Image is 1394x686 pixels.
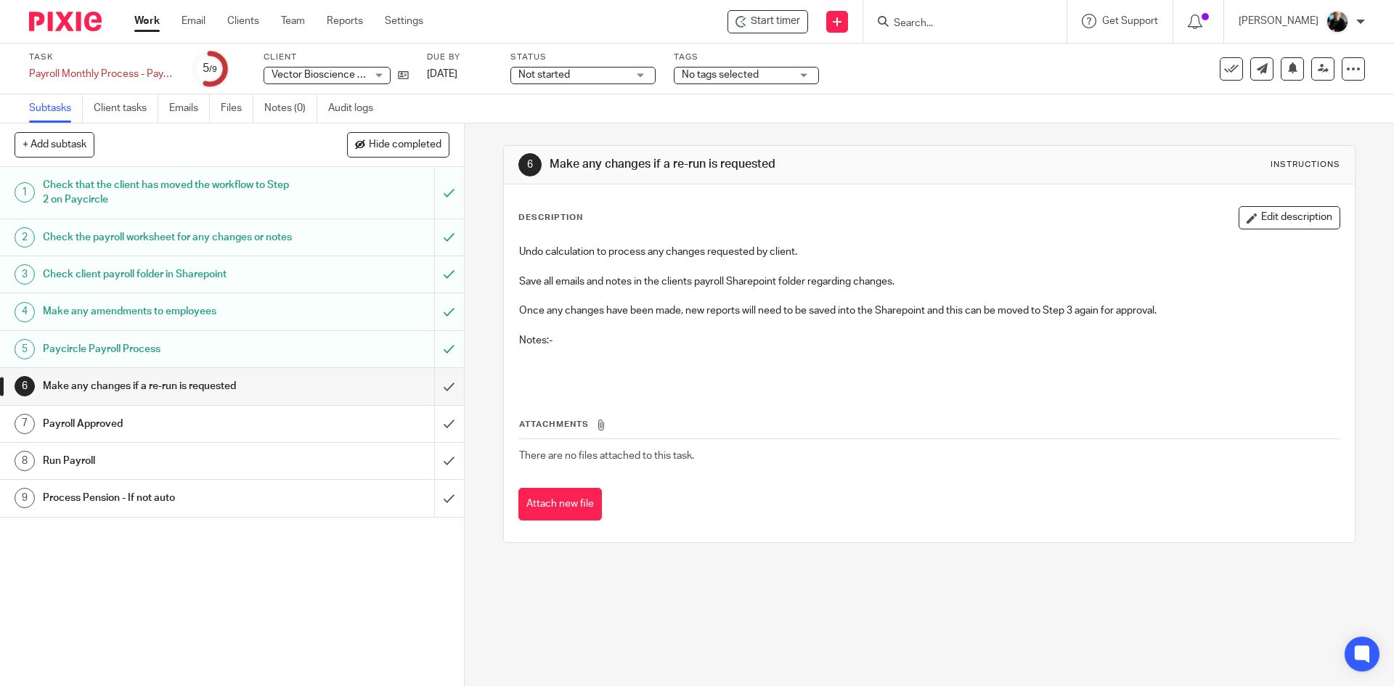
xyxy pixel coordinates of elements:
p: Once any changes have been made, new reports will need to be saved into the Sharepoint and this c... [519,303,1339,318]
h1: Make any changes if a re-run is requested [550,157,961,172]
a: Settings [385,14,423,28]
a: Notes (0) [264,94,317,123]
h1: Make any changes if a re-run is requested [43,375,294,397]
span: Attachments [519,420,589,428]
label: Task [29,52,174,63]
input: Search [892,17,1023,30]
div: 8 [15,451,35,471]
div: 3 [15,264,35,285]
h1: Check client payroll folder in Sharepoint [43,264,294,285]
span: No tags selected [682,70,759,80]
button: Hide completed [347,132,449,157]
a: Emails [169,94,210,123]
a: Email [182,14,205,28]
p: Undo calculation to process any changes requested by client. [519,245,1339,259]
h1: Process Pension - If not auto [43,487,294,509]
a: Subtasks [29,94,83,123]
h1: Paycircle Payroll Process [43,338,294,360]
a: Team [281,14,305,28]
button: Attach new file [518,488,602,520]
button: + Add subtask [15,132,94,157]
div: Vector Bioscience Cambridge Ltd - Payroll Monthly Process - Paycircle [727,10,808,33]
div: 2 [15,227,35,248]
div: Payroll Monthly Process - Paycircle [29,67,174,81]
label: Status [510,52,656,63]
h1: Make any amendments to employees [43,301,294,322]
a: Audit logs [328,94,384,123]
div: 6 [15,376,35,396]
span: [DATE] [427,69,457,79]
p: Save all emails and notes in the clients payroll Sharepoint folder regarding changes. [519,274,1339,289]
div: 7 [15,414,35,434]
label: Client [264,52,409,63]
h1: Check that the client has moved the workflow to Step 2 on Paycircle [43,174,294,211]
a: Work [134,14,160,28]
div: 9 [15,488,35,508]
span: There are no files attached to this task. [519,451,694,461]
span: Get Support [1102,16,1158,26]
p: [PERSON_NAME] [1239,14,1318,28]
img: Pixie [29,12,102,31]
button: Edit description [1239,206,1340,229]
p: Notes:- [519,333,1339,348]
span: Vector Bioscience Cambridge Ltd [272,70,425,80]
div: 4 [15,302,35,322]
a: Reports [327,14,363,28]
a: Clients [227,14,259,28]
div: Instructions [1271,159,1340,171]
small: /9 [209,65,217,73]
span: Not started [518,70,570,80]
h1: Run Payroll [43,450,294,472]
img: nicky-partington.jpg [1326,10,1349,33]
p: Description [518,212,583,224]
div: 6 [518,153,542,176]
a: Files [221,94,253,123]
a: Client tasks [94,94,158,123]
h1: Check the payroll worksheet for any changes or notes [43,226,294,248]
label: Tags [674,52,819,63]
span: Hide completed [369,139,441,151]
div: 5 [15,339,35,359]
div: 5 [203,60,217,77]
h1: Payroll Approved [43,413,294,435]
span: Start timer [751,14,800,29]
label: Due by [427,52,492,63]
div: 1 [15,182,35,203]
